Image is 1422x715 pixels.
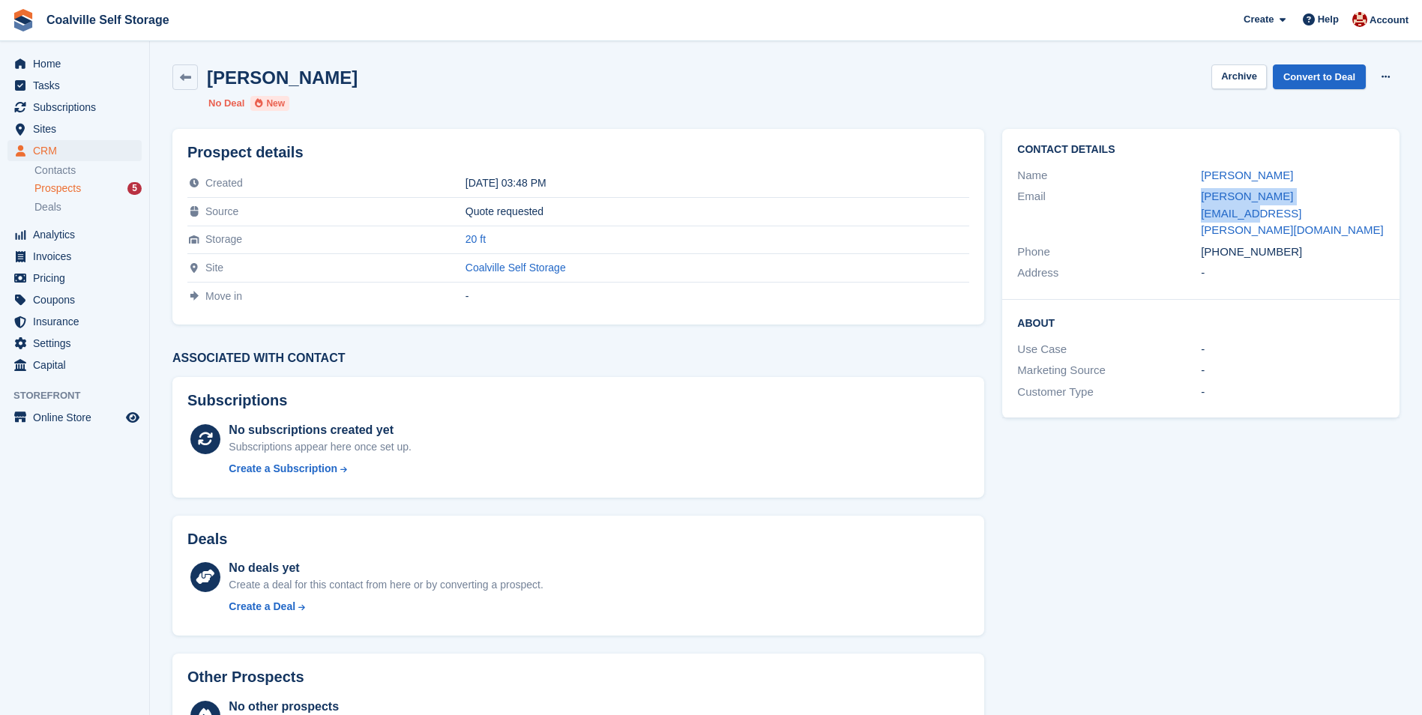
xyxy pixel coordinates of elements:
[124,408,142,426] a: Preview store
[466,262,566,274] a: Coalville Self Storage
[7,75,142,96] a: menu
[33,355,123,375] span: Capital
[127,182,142,195] div: 5
[33,311,123,332] span: Insurance
[1017,341,1201,358] div: Use Case
[1017,315,1385,330] h2: About
[33,53,123,74] span: Home
[1017,362,1201,379] div: Marketing Source
[7,97,142,118] a: menu
[229,461,412,477] a: Create a Subscription
[7,311,142,332] a: menu
[34,199,142,215] a: Deals
[172,352,984,365] h3: Associated with contact
[1017,188,1201,239] div: Email
[33,246,123,267] span: Invoices
[187,392,969,409] h2: Subscriptions
[7,355,142,375] a: menu
[205,262,223,274] span: Site
[33,224,123,245] span: Analytics
[33,140,123,161] span: CRM
[33,407,123,428] span: Online Store
[205,290,242,302] span: Move in
[1201,169,1293,181] a: [PERSON_NAME]
[229,577,543,593] div: Create a deal for this contact from here or by converting a prospect.
[33,268,123,289] span: Pricing
[34,181,142,196] a: Prospects 5
[229,599,295,615] div: Create a Deal
[466,233,486,245] a: 20 ft
[1318,12,1339,27] span: Help
[229,421,412,439] div: No subscriptions created yet
[466,290,970,302] div: -
[466,205,970,217] div: Quote requested
[40,7,175,32] a: Coalville Self Storage
[1017,167,1201,184] div: Name
[33,289,123,310] span: Coupons
[229,461,337,477] div: Create a Subscription
[205,177,243,189] span: Created
[34,200,61,214] span: Deals
[1211,64,1267,89] button: Archive
[7,53,142,74] a: menu
[34,163,142,178] a: Contacts
[12,9,34,31] img: stora-icon-8386f47178a22dfd0bd8f6a31ec36ba5ce8667c1dd55bd0f319d3a0aa187defe.svg
[207,67,358,88] h2: [PERSON_NAME]
[33,118,123,139] span: Sites
[7,289,142,310] a: menu
[250,96,289,111] li: New
[1370,13,1409,28] span: Account
[7,140,142,161] a: menu
[466,177,970,189] div: [DATE] 03:48 PM
[229,439,412,455] div: Subscriptions appear here once set up.
[1201,362,1385,379] div: -
[229,559,543,577] div: No deals yet
[7,118,142,139] a: menu
[13,388,149,403] span: Storefront
[205,205,238,217] span: Source
[1201,341,1385,358] div: -
[1017,384,1201,401] div: Customer Type
[1017,244,1201,261] div: Phone
[205,233,242,245] span: Storage
[33,97,123,118] span: Subscriptions
[7,407,142,428] a: menu
[7,268,142,289] a: menu
[1201,265,1385,282] div: -
[34,181,81,196] span: Prospects
[1201,244,1385,261] div: [PHONE_NUMBER]
[7,246,142,267] a: menu
[1273,64,1366,89] a: Convert to Deal
[7,333,142,354] a: menu
[1201,190,1383,236] a: [PERSON_NAME][EMAIL_ADDRESS][PERSON_NAME][DOMAIN_NAME]
[1201,384,1385,401] div: -
[187,531,227,548] h2: Deals
[1244,12,1274,27] span: Create
[7,224,142,245] a: menu
[1352,12,1367,27] img: Hannah Milner
[1017,265,1201,282] div: Address
[1017,144,1385,156] h2: Contact Details
[208,96,244,111] li: No Deal
[187,669,304,686] h2: Other Prospects
[33,333,123,354] span: Settings
[229,599,543,615] a: Create a Deal
[33,75,123,96] span: Tasks
[187,144,969,161] h2: Prospect details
